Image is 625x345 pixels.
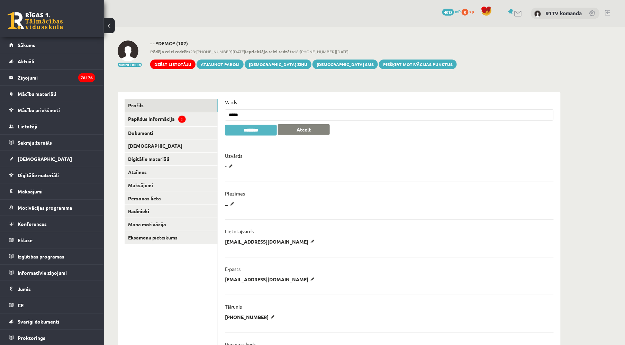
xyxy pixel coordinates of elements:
[9,118,95,134] a: Lietotāji
[534,10,541,17] img: R1TV komanda
[125,231,218,244] a: Eksāmenu pieteikums
[125,205,218,218] a: Radinieki
[9,314,95,329] a: Svarīgi dokumenti
[225,266,241,272] p: E-pasts
[18,286,31,292] span: Jumis
[125,192,218,205] a: Personas lieta
[178,116,186,123] span: !
[9,183,95,199] a: Maksājumi
[9,37,95,53] a: Sākums
[9,248,95,264] a: Izglītības programas
[18,302,24,308] span: CE
[312,60,378,69] a: [DEMOGRAPHIC_DATA] SMS
[18,91,56,97] span: Mācību materiāli
[125,166,218,179] a: Atzīmes
[245,49,294,54] b: Iepriekšējo reizi redzēts
[18,107,60,113] span: Mācību priekšmeti
[9,70,95,85] a: Ziņojumi78176
[18,335,45,341] span: Proktorings
[9,281,95,297] a: Jumis
[125,153,218,165] a: Digitālie materiāli
[225,153,242,159] p: Uzvārds
[442,9,454,16] span: 4012
[18,172,59,178] span: Digitālie materiāli
[125,218,218,231] a: Mana motivācija
[442,9,461,14] a: 4012 mP
[150,40,457,46] h2: - - *DEMO* (102)
[462,9,478,14] a: 0 xp
[18,42,35,48] span: Sākums
[278,124,330,135] button: Atcelt
[150,49,190,54] b: Pēdējo reizi redzēts
[18,123,37,129] span: Lietotāji
[225,163,235,169] p: -
[9,200,95,216] a: Motivācijas programma
[125,127,218,139] a: Dokumenti
[225,238,317,245] p: [EMAIL_ADDRESS][DOMAIN_NAME]
[18,237,33,243] span: Eklase
[118,63,142,67] button: Mainīt bildi
[455,9,461,14] span: mP
[245,60,311,69] a: [DEMOGRAPHIC_DATA] ziņu
[546,10,582,17] a: R1TV komanda
[9,265,95,281] a: Informatīvie ziņojumi
[225,276,317,282] p: [EMAIL_ADDRESS][DOMAIN_NAME]
[8,12,63,29] a: Rīgas 1. Tālmācības vidusskola
[225,228,254,234] p: Lietotājvārds
[9,216,95,232] a: Konferences
[18,205,72,211] span: Motivācijas programma
[197,60,244,69] a: Atjaunot paroli
[470,9,474,14] span: xp
[225,314,277,320] p: [PHONE_NUMBER]
[125,179,218,192] a: Maksājumi
[9,151,95,167] a: [DEMOGRAPHIC_DATA]
[18,318,59,325] span: Svarīgi dokumenti
[225,99,237,105] p: Vārds
[125,99,218,112] a: Profils
[225,190,245,197] p: Piezīmes
[150,60,196,69] a: Dzēst lietotāju
[225,303,242,310] p: Tālrunis
[379,60,457,69] a: Piešķirt motivācijas punktus
[18,58,34,64] span: Aktuāli
[18,156,72,162] span: [DEMOGRAPHIC_DATA]
[9,102,95,118] a: Mācību priekšmeti
[125,139,218,152] a: [DEMOGRAPHIC_DATA]
[9,297,95,313] a: CE
[9,86,95,102] a: Mācību materiāli
[9,232,95,248] a: Eklase
[18,221,47,227] span: Konferences
[18,70,95,85] legend: Ziņojumi
[18,183,95,199] legend: Maksājumi
[462,9,469,16] span: 0
[150,48,457,55] span: 23:[PHONE_NUMBER][DATE] 18:[PHONE_NUMBER][DATE]
[18,253,64,260] span: Izglītības programas
[118,40,138,61] img: - -
[225,201,237,207] p: ...
[9,135,95,151] a: Sekmju žurnāls
[125,112,218,126] a: Papildus informācija!
[18,139,52,146] span: Sekmju žurnāls
[9,53,95,69] a: Aktuāli
[9,167,95,183] a: Digitālie materiāli
[78,73,95,82] i: 78176
[18,270,67,276] span: Informatīvie ziņojumi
